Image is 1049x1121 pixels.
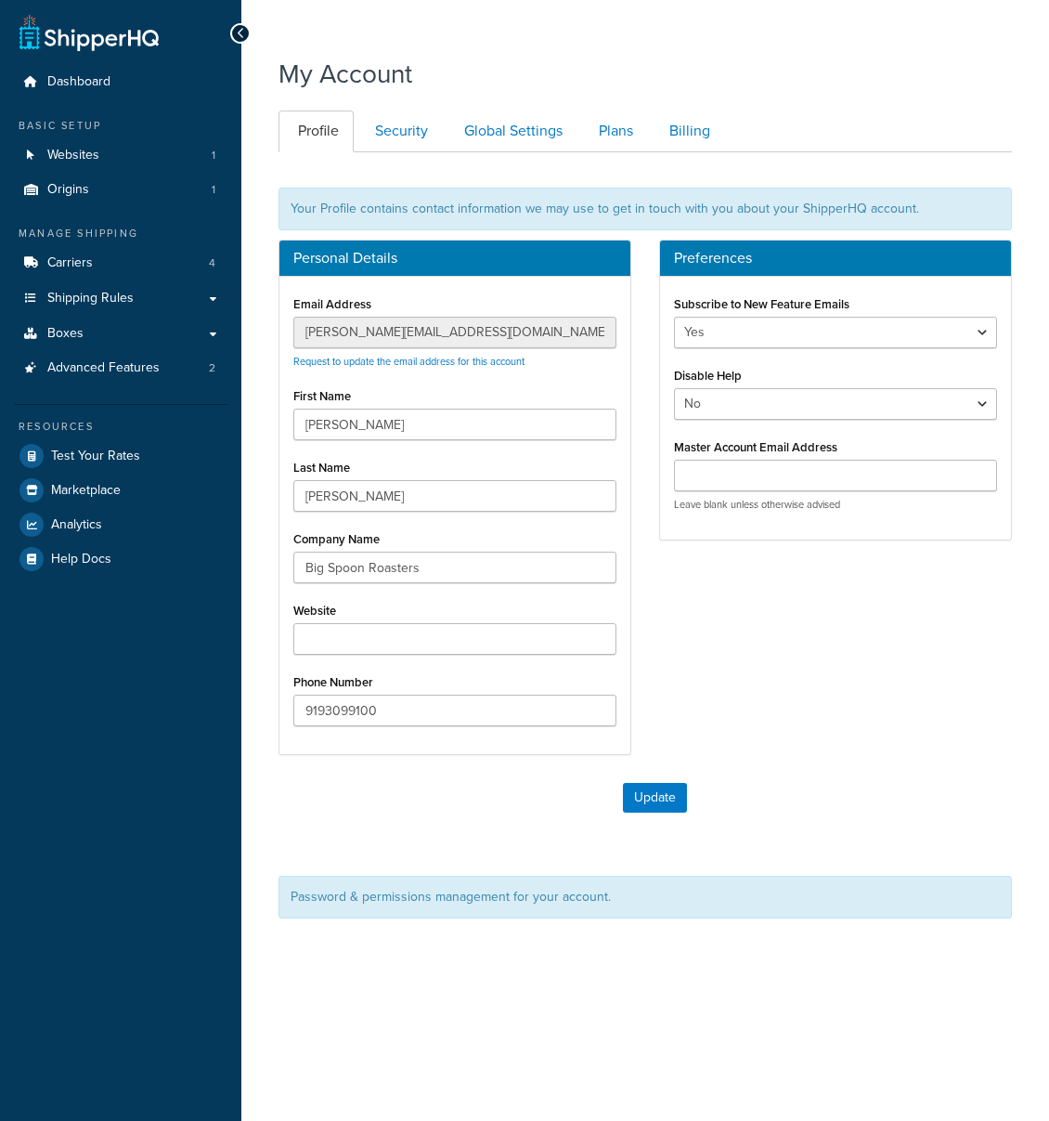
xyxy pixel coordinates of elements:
li: Websites [14,138,227,173]
span: Help Docs [51,552,111,567]
h3: Preferences [674,250,997,267]
span: Test Your Rates [51,449,140,464]
a: Test Your Rates [14,439,227,473]
label: Disable Help [674,369,742,383]
span: Analytics [51,517,102,533]
label: Subscribe to New Feature Emails [674,297,849,311]
span: Websites [47,148,99,163]
div: Password & permissions management for your account. [278,876,1012,919]
span: Advanced Features [47,360,160,376]
a: Boxes [14,317,227,351]
a: Websites 1 [14,138,227,173]
div: Manage Shipping [14,226,227,241]
a: Shipping Rules [14,281,227,316]
a: Security [356,111,443,152]
a: Origins 1 [14,173,227,207]
li: Advanced Features [14,351,227,385]
span: Dashboard [47,74,110,90]
span: Marketplace [51,483,121,499]
label: Phone Number [293,675,373,689]
label: Website [293,604,336,618]
div: Resources [14,419,227,435]
div: Your Profile contains contact information we may use to get in touch with you about your ShipperH... [278,188,1012,230]
label: Last Name [293,461,350,475]
a: Request to update the email address for this account [293,354,524,369]
a: Dashboard [14,65,227,99]
span: Carriers [47,255,93,271]
a: Carriers 4 [14,246,227,280]
p: Leave blank unless otherwise advised [674,498,997,512]
button: Update [623,783,687,813]
span: 1 [212,148,215,163]
span: 4 [209,255,215,271]
span: Origins [47,182,89,198]
a: Global Settings [445,111,577,152]
span: 2 [209,360,215,376]
span: Boxes [47,326,84,342]
a: ShipperHQ Home [19,14,159,51]
a: Plans [579,111,648,152]
span: Shipping Rules [47,291,134,306]
a: Help Docs [14,542,227,576]
span: 1 [212,182,215,198]
label: Company Name [293,532,380,546]
h1: My Account [278,56,412,92]
a: Advanced Features 2 [14,351,227,385]
li: Carriers [14,246,227,280]
a: Profile [278,111,354,152]
div: Basic Setup [14,118,227,134]
h3: Personal Details [293,250,616,267]
label: Email Address [293,297,371,311]
label: First Name [293,389,351,403]
a: Billing [650,111,725,152]
a: Marketplace [14,474,227,507]
label: Master Account Email Address [674,440,837,454]
a: Analytics [14,508,227,541]
li: Origins [14,173,227,207]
